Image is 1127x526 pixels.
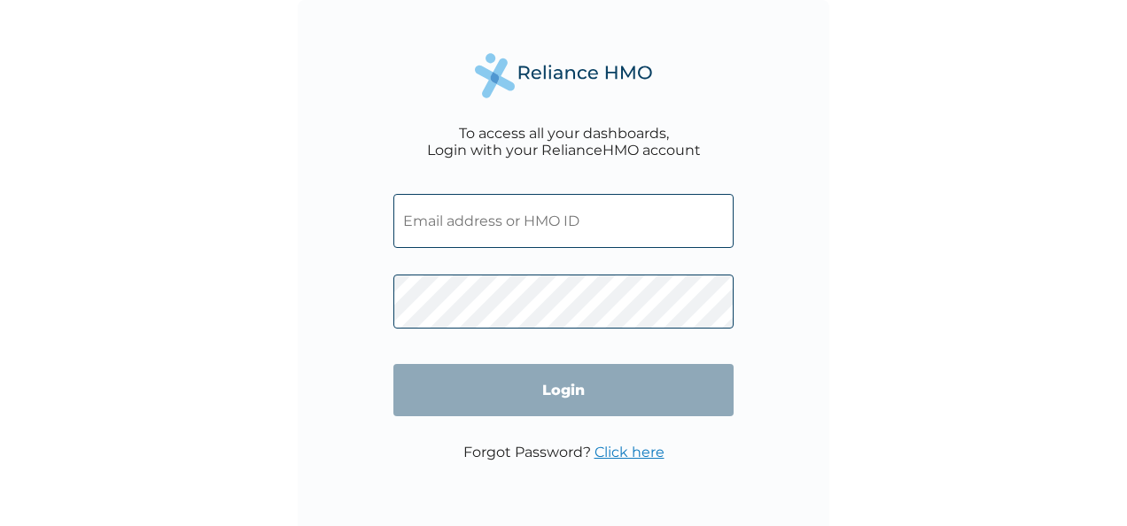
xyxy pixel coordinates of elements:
[427,125,701,159] div: To access all your dashboards, Login with your RelianceHMO account
[393,194,734,248] input: Email address or HMO ID
[393,364,734,416] input: Login
[595,444,665,460] a: Click here
[475,53,652,98] img: Reliance Health's Logo
[463,444,665,460] p: Forgot Password?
